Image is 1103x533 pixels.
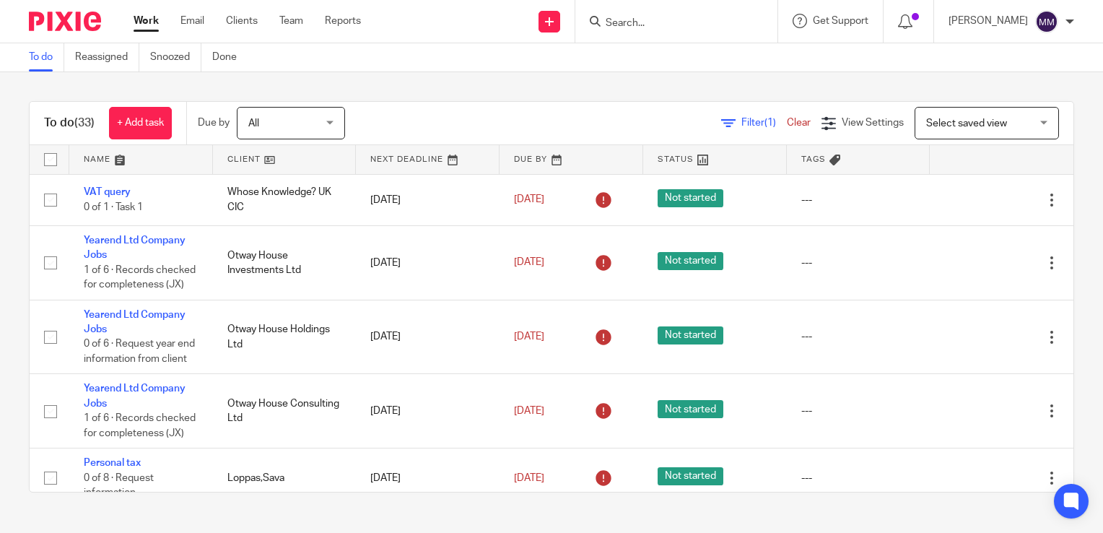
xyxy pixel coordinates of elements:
[356,225,500,300] td: [DATE]
[741,118,787,128] span: Filter
[84,339,195,365] span: 0 of 6 · Request year end information from client
[813,16,868,26] span: Get Support
[604,17,734,30] input: Search
[356,174,500,225] td: [DATE]
[84,235,186,260] a: Yearend Ltd Company Jobs
[198,116,230,130] p: Due by
[514,406,544,416] span: [DATE]
[84,473,154,498] span: 0 of 8 · Request information
[842,118,904,128] span: View Settings
[801,404,916,418] div: ---
[658,467,723,485] span: Not started
[84,265,196,290] span: 1 of 6 · Records checked for completeness (JX)
[84,383,186,408] a: Yearend Ltd Company Jobs
[949,14,1028,28] p: [PERSON_NAME]
[787,118,811,128] a: Clear
[75,43,139,71] a: Reassigned
[84,310,186,334] a: Yearend Ltd Company Jobs
[658,326,723,344] span: Not started
[658,400,723,418] span: Not started
[213,448,357,508] td: Loppas,Sava
[658,252,723,270] span: Not started
[514,258,544,268] span: [DATE]
[356,448,500,508] td: [DATE]
[248,118,259,129] span: All
[801,256,916,270] div: ---
[213,225,357,300] td: Otway House Investments Ltd
[226,14,258,28] a: Clients
[109,107,172,139] a: + Add task
[180,14,204,28] a: Email
[84,458,141,468] a: Personal tax
[213,374,357,448] td: Otway House Consulting Ltd
[150,43,201,71] a: Snoozed
[658,189,723,207] span: Not started
[213,174,357,225] td: Whose Knowledge? UK CIC
[84,202,143,212] span: 0 of 1 · Task 1
[801,155,826,163] span: Tags
[764,118,776,128] span: (1)
[84,187,131,197] a: VAT query
[356,374,500,448] td: [DATE]
[514,331,544,342] span: [DATE]
[514,473,544,483] span: [DATE]
[325,14,361,28] a: Reports
[212,43,248,71] a: Done
[514,195,544,205] span: [DATE]
[279,14,303,28] a: Team
[29,12,101,31] img: Pixie
[801,471,916,485] div: ---
[44,116,95,131] h1: To do
[801,329,916,344] div: ---
[29,43,64,71] a: To do
[74,117,95,129] span: (33)
[356,300,500,374] td: [DATE]
[801,193,916,207] div: ---
[213,300,357,374] td: Otway House Holdings Ltd
[1035,10,1058,33] img: svg%3E
[926,118,1007,129] span: Select saved view
[134,14,159,28] a: Work
[84,413,196,438] span: 1 of 6 · Records checked for completeness (JX)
